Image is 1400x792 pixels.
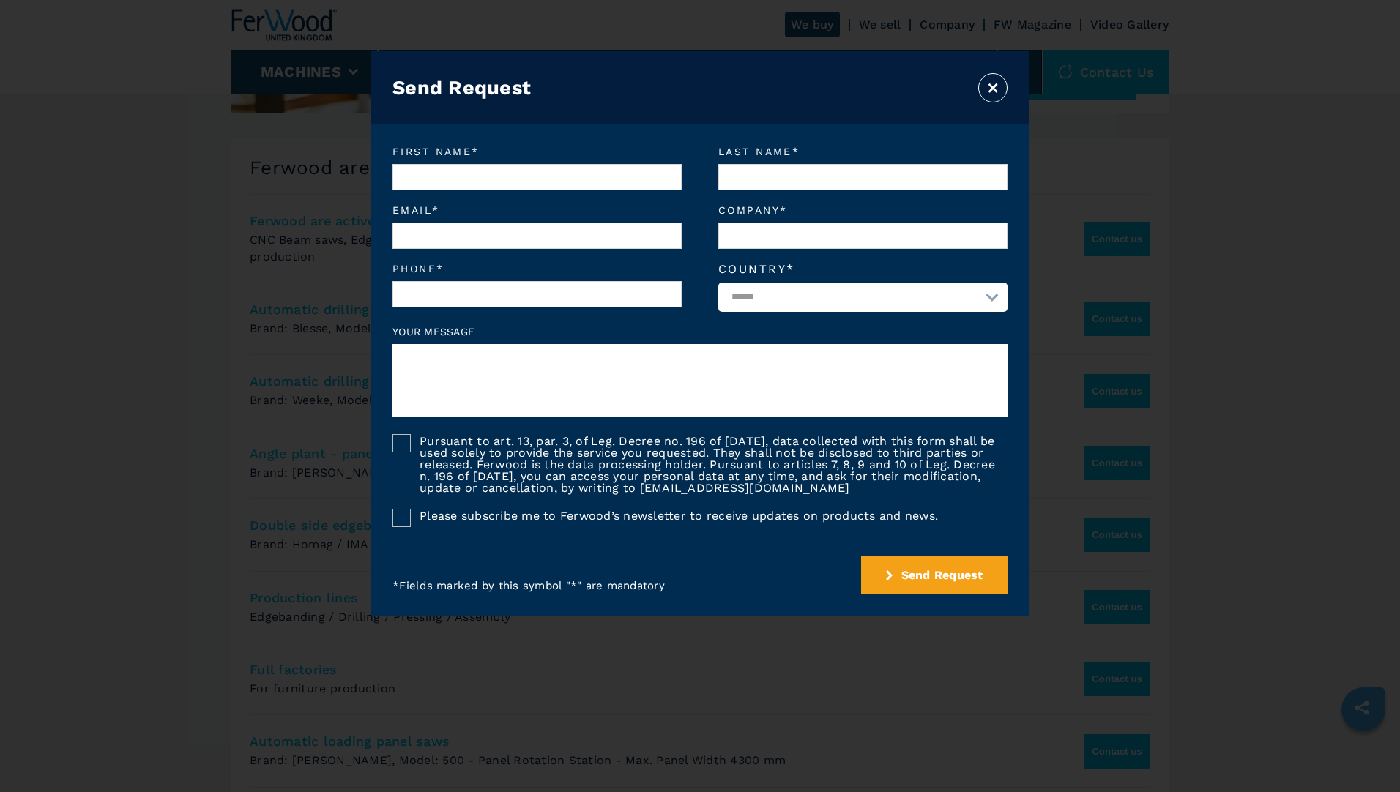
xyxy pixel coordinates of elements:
label: Your message [392,326,1008,337]
input: Company* [718,223,1008,249]
h3: Send Request [392,76,531,100]
em: Phone [392,264,682,274]
button: submit-button [861,556,1008,594]
button: × [978,73,1008,102]
label: Country [718,264,1008,275]
input: First name* [392,164,682,190]
em: First name [392,146,682,157]
label: Pursuant to art. 13, par. 3, of Leg. Decree no. 196 of [DATE], data collected with this form shal... [411,434,1008,494]
em: Email [392,205,682,215]
span: Send Request [901,568,983,582]
em: Company [718,205,1008,215]
em: Last name [718,146,1008,157]
p: * Fields marked by this symbol "*" are mandatory [392,578,665,594]
input: Phone* [392,281,682,307]
label: Please subscribe me to Ferwood’s newsletter to receive updates on products and news. [411,509,938,522]
input: Last name* [718,164,1008,190]
input: Email* [392,223,682,249]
